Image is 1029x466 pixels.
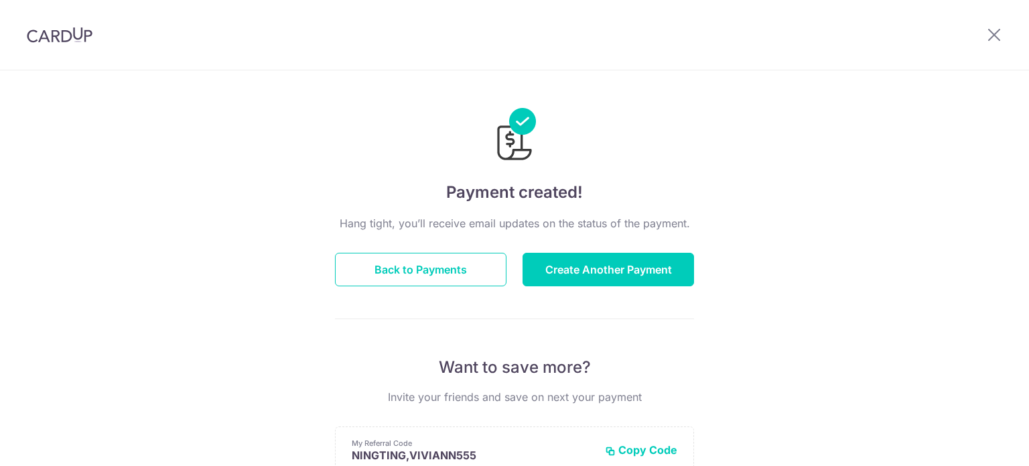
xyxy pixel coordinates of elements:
[335,389,694,405] p: Invite your friends and save on next your payment
[335,253,506,286] button: Back to Payments
[335,215,694,231] p: Hang tight, you’ll receive email updates on the status of the payment.
[27,27,92,43] img: CardUp
[523,253,694,286] button: Create Another Payment
[943,426,1016,459] iframe: Opens a widget where you can find more information
[352,449,594,462] p: NINGTING,VIVIANN555
[352,438,594,449] p: My Referral Code
[335,357,694,378] p: Want to save more?
[335,180,694,205] h4: Payment created!
[605,443,677,457] button: Copy Code
[493,108,536,164] img: Payments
